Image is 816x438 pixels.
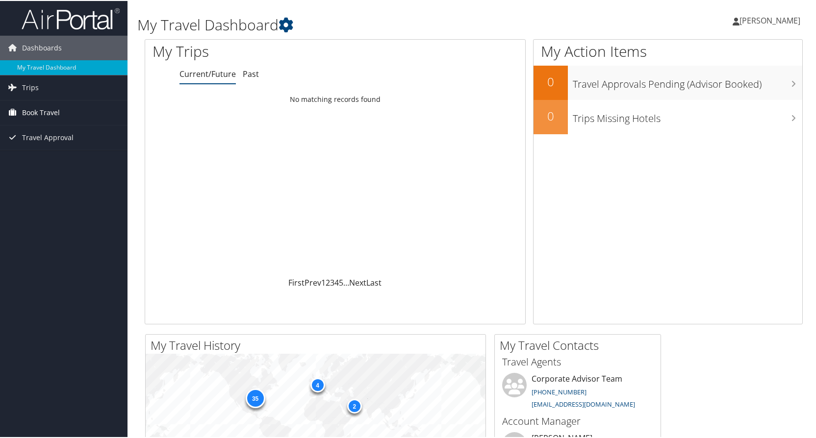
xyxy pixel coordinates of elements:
[288,276,305,287] a: First
[145,90,525,107] td: No matching records found
[22,74,39,99] span: Trips
[245,388,265,407] div: 35
[502,414,653,427] h3: Account Manager
[534,65,802,99] a: 0Travel Approvals Pending (Advisor Booked)
[22,6,120,29] img: airportal-logo.png
[305,276,321,287] a: Prev
[532,399,635,408] a: [EMAIL_ADDRESS][DOMAIN_NAME]
[347,398,361,413] div: 2
[573,72,802,90] h3: Travel Approvals Pending (Advisor Booked)
[339,276,343,287] a: 5
[733,5,810,34] a: [PERSON_NAME]
[179,68,236,78] a: Current/Future
[343,276,349,287] span: …
[573,106,802,124] h3: Trips Missing Hotels
[534,40,802,61] h1: My Action Items
[534,107,568,123] h2: 0
[532,387,586,395] a: [PHONE_NUMBER]
[22,35,62,59] span: Dashboards
[334,276,339,287] a: 4
[326,276,330,287] a: 2
[534,99,802,133] a: 0Trips Missing Hotels
[534,73,568,89] h2: 0
[366,276,382,287] a: Last
[497,372,658,412] li: Corporate Advisor Team
[153,40,359,61] h1: My Trips
[500,336,661,353] h2: My Travel Contacts
[321,276,326,287] a: 1
[151,336,485,353] h2: My Travel History
[137,14,586,34] h1: My Travel Dashboard
[502,354,653,368] h3: Travel Agents
[349,276,366,287] a: Next
[22,99,60,124] span: Book Travel
[739,14,800,25] span: [PERSON_NAME]
[310,377,325,391] div: 4
[22,124,74,149] span: Travel Approval
[243,68,259,78] a: Past
[330,276,334,287] a: 3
